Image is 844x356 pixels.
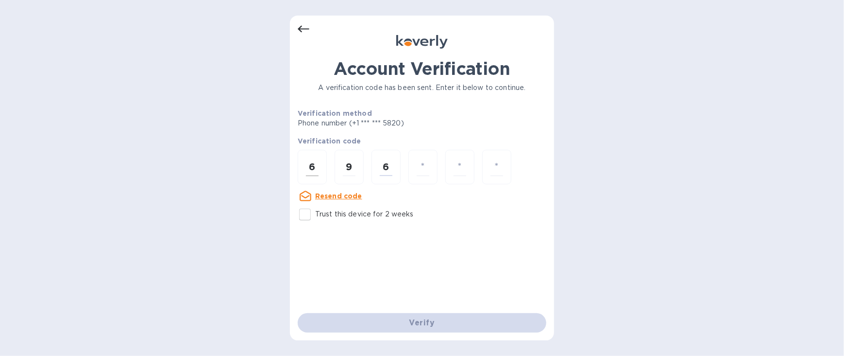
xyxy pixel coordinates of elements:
[298,109,372,117] b: Verification method
[298,118,478,128] p: Phone number (+1 *** *** 5820)
[315,192,362,200] u: Resend code
[315,209,414,219] p: Trust this device for 2 weeks
[298,58,546,79] h1: Account Verification
[298,83,546,93] p: A verification code has been sent. Enter it below to continue.
[298,136,546,146] p: Verification code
